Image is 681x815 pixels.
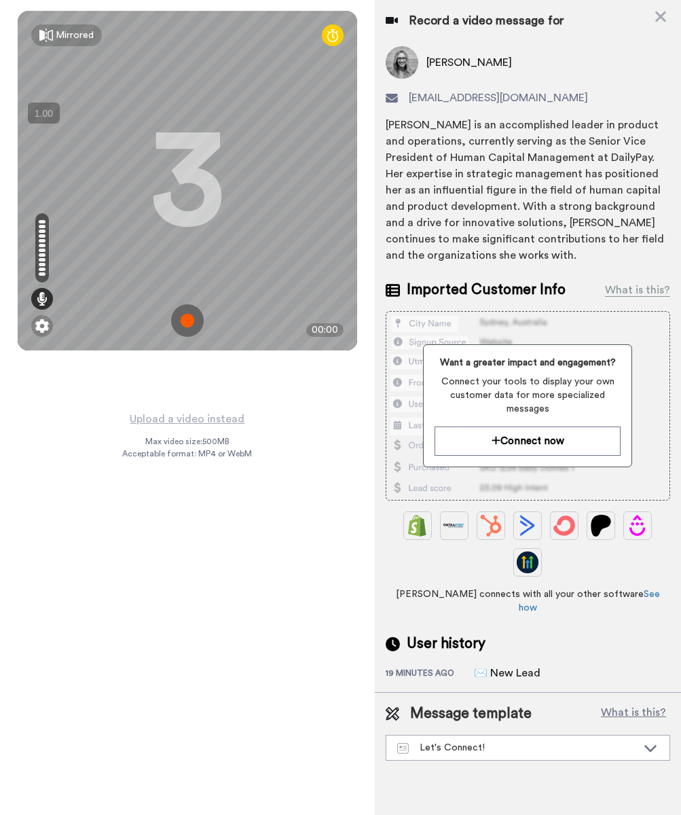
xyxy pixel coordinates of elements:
div: ✉️ New Lead [474,665,542,681]
div: 00:00 [306,323,344,337]
span: [EMAIL_ADDRESS][DOMAIN_NAME] [409,90,588,106]
a: See how [519,590,660,613]
span: User history [407,634,485,654]
span: Acceptable format: MP4 or WebM [122,448,252,459]
img: Shopify [407,515,428,537]
span: Want a greater impact and engagement? [435,356,621,369]
img: GoHighLevel [517,551,538,573]
div: Let's Connect! [397,741,637,755]
img: Patreon [590,515,612,537]
img: ic_record_start.svg [171,304,204,337]
span: Message template [410,704,532,724]
img: Message-temps.svg [397,743,409,754]
div: What is this? [605,282,670,298]
div: [PERSON_NAME] is an accomplished leader in product and operations, currently serving as the Senio... [386,117,670,264]
img: Hubspot [480,515,502,537]
img: Drip [627,515,648,537]
div: 19 minutes ago [386,668,474,681]
img: ActiveCampaign [517,515,538,537]
img: Ontraport [443,515,465,537]
button: Connect now [435,427,621,456]
img: ConvertKit [553,515,575,537]
span: Imported Customer Info [407,280,566,300]
button: Upload a video instead [126,410,249,428]
span: [PERSON_NAME] connects with all your other software [386,587,670,615]
div: 3 [150,130,225,232]
span: Connect your tools to display your own customer data for more specialized messages [435,375,621,416]
button: What is this? [597,704,670,724]
span: Max video size: 500 MB [145,436,229,447]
